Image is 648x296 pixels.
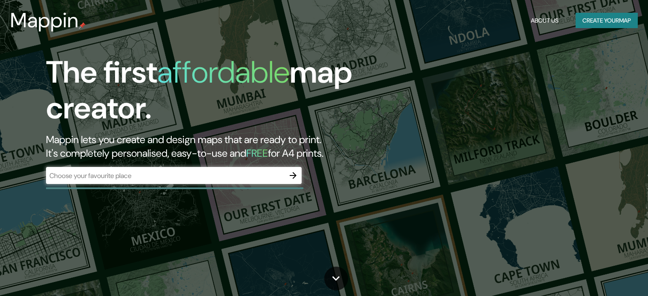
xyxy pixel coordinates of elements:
iframe: Help widget launcher [572,263,639,287]
input: Choose your favourite place [46,171,285,181]
button: About Us [527,13,562,29]
h1: affordable [157,52,290,92]
button: Create yourmap [576,13,638,29]
h1: The first map creator. [46,55,370,133]
h3: Mappin [10,9,79,32]
h2: Mappin lets you create and design maps that are ready to print. It's completely personalised, eas... [46,133,370,160]
h5: FREE [246,147,268,160]
img: mappin-pin [79,22,86,29]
